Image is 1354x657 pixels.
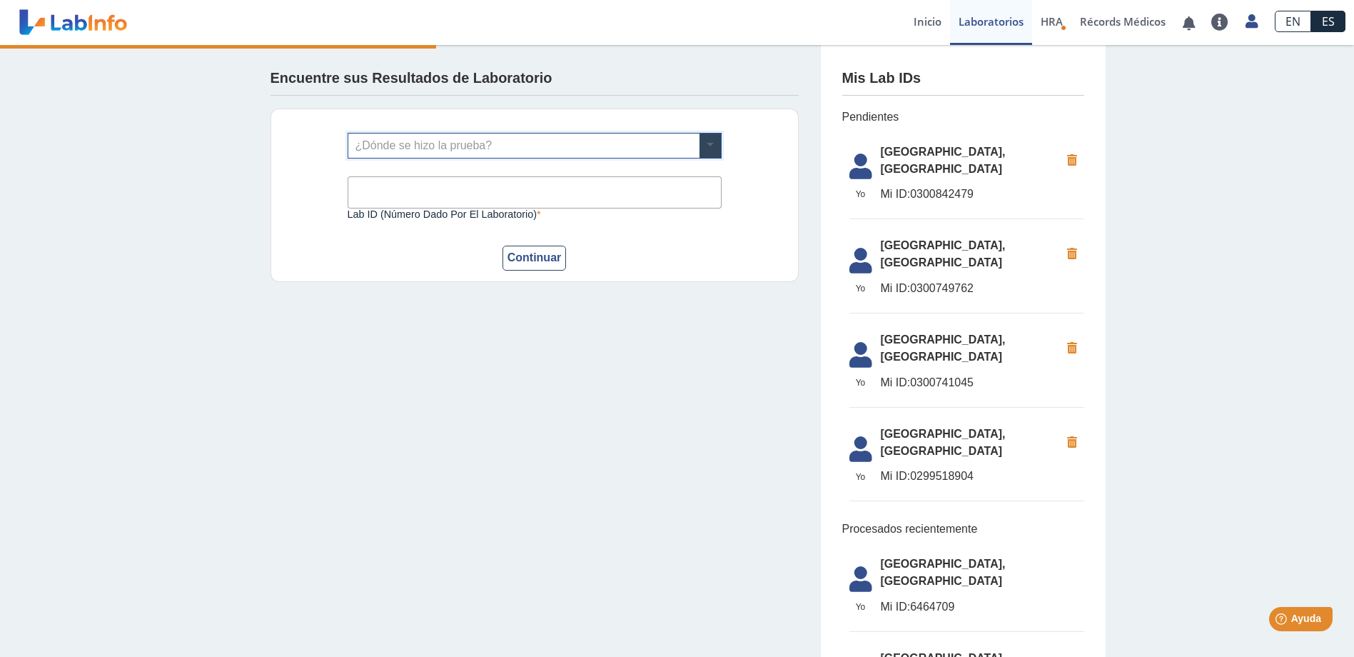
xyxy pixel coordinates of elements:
[881,426,1060,460] span: [GEOGRAPHIC_DATA], [GEOGRAPHIC_DATA]
[881,470,911,482] span: Mi ID:
[881,186,1060,203] span: 0300842479
[881,374,1060,391] span: 0300741045
[841,282,881,295] span: Yo
[881,331,1060,366] span: [GEOGRAPHIC_DATA], [GEOGRAPHIC_DATA]
[881,237,1060,271] span: [GEOGRAPHIC_DATA], [GEOGRAPHIC_DATA]
[1227,601,1338,641] iframe: Help widget launcher
[881,556,1084,590] span: [GEOGRAPHIC_DATA], [GEOGRAPHIC_DATA]
[881,188,911,200] span: Mi ID:
[841,471,881,483] span: Yo
[502,246,567,271] button: Continuar
[1311,11,1345,32] a: ES
[348,209,722,220] label: Lab ID (número dado por el laboratorio)
[1041,14,1063,29] span: HRA
[842,109,1084,126] span: Pendientes
[842,521,1084,538] span: Procesados recientemente
[881,282,911,294] span: Mi ID:
[842,70,921,87] h4: Mis Lab IDs
[271,70,552,87] h4: Encuentre sus Resultados de Laboratorio
[881,598,1084,616] span: 6464709
[881,280,1060,297] span: 0300749762
[841,601,881,613] span: Yo
[881,468,1060,485] span: 0299518904
[841,188,881,201] span: Yo
[841,376,881,389] span: Yo
[881,376,911,388] span: Mi ID:
[1275,11,1311,32] a: EN
[881,144,1060,178] span: [GEOGRAPHIC_DATA], [GEOGRAPHIC_DATA]
[881,601,911,613] span: Mi ID:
